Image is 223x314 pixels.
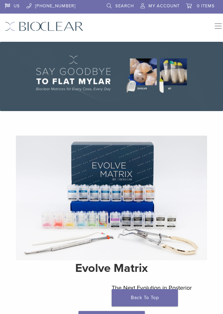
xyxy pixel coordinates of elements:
nav: Primary Navigation [209,22,218,34]
p: The Next Evolution in Posterior Matrices [112,283,207,303]
span: 0 items [197,3,215,9]
a: Back To Top [112,289,178,306]
h2: Evolve Matrix [16,260,207,276]
img: Bioclear [5,22,84,31]
span: Search [115,3,134,9]
img: Evolve Matrix [16,136,207,260]
span: My Account [148,3,180,9]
